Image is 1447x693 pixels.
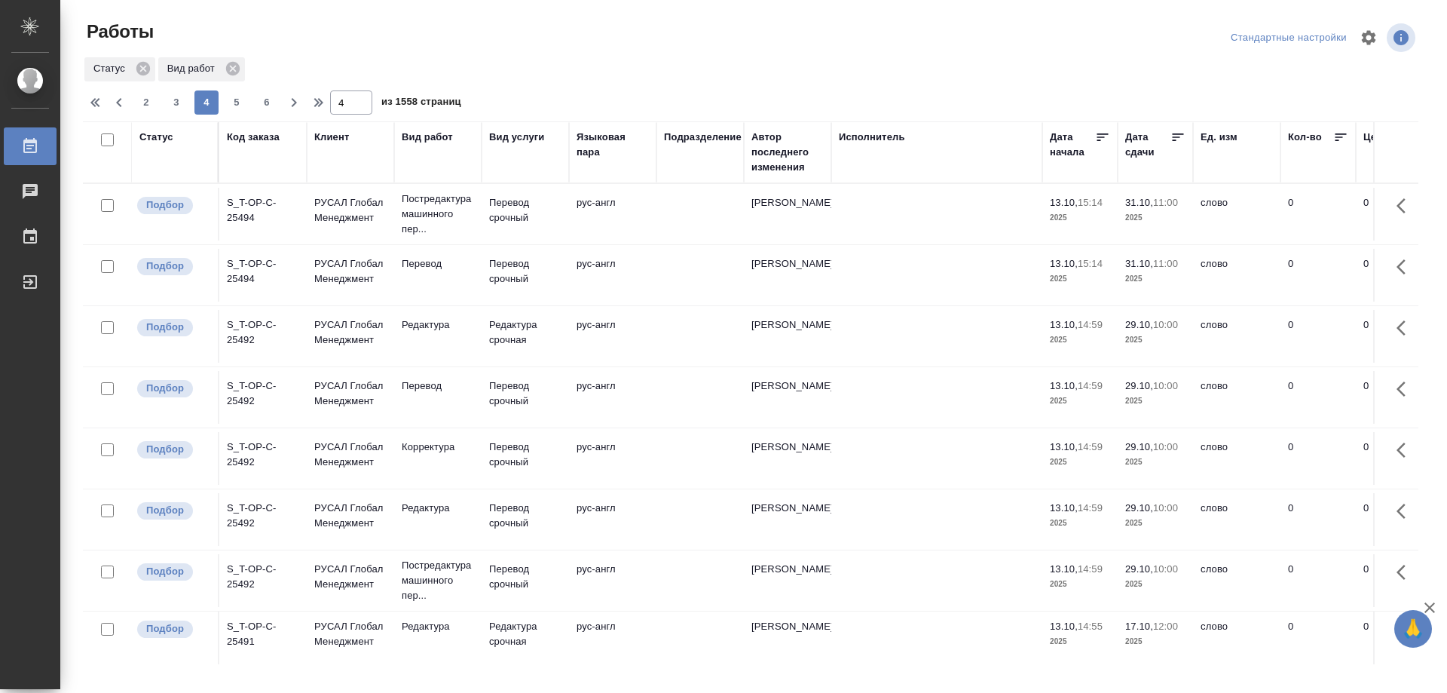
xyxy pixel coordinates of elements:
p: 2025 [1125,577,1185,592]
p: 13.10, [1050,258,1078,269]
p: 2025 [1125,271,1185,287]
button: 🙏 [1394,610,1432,648]
p: 15:14 [1078,258,1103,269]
td: [PERSON_NAME] [744,310,831,363]
p: 13.10, [1050,621,1078,632]
p: Редактура срочная [489,317,561,348]
p: РУСАЛ Глобал Менеджмент [314,562,387,592]
p: РУСАЛ Глобал Менеджмент [314,379,387,409]
div: S_T-OP-C-25491 [227,619,299,649]
div: Вид услуги [489,130,545,145]
span: Посмотреть информацию [1387,23,1418,52]
button: Здесь прячутся важные кнопки [1387,432,1424,468]
td: рус-англ [569,249,656,302]
td: слово [1193,493,1280,546]
button: Здесь прячутся важные кнопки [1387,493,1424,529]
p: 2025 [1125,516,1185,531]
td: 0 [1280,612,1356,664]
div: Языковая пара [577,130,649,160]
p: Вид работ [167,61,220,76]
p: Статус [93,61,130,76]
p: 12:00 [1153,621,1178,632]
td: рус-англ [569,432,656,485]
div: S_T-OP-C-25492 [227,379,299,409]
p: 11:00 [1153,258,1178,269]
p: 11:00 [1153,197,1178,208]
div: Дата начала [1050,130,1095,160]
td: рус-англ [569,554,656,607]
p: 14:55 [1078,621,1103,632]
p: 29.10, [1125,563,1153,575]
p: РУСАЛ Глобал Менеджмент [314,440,387,470]
p: 13.10, [1050,563,1078,575]
div: Исполнитель [839,130,905,145]
div: Можно подбирать исполнителей [136,440,210,460]
p: 14:59 [1078,441,1103,452]
p: Перевод срочный [489,562,561,592]
div: Вид работ [402,130,453,145]
td: [PERSON_NAME] [744,432,831,485]
p: Перевод срочный [489,501,561,531]
td: рус-англ [569,612,656,664]
p: 2025 [1125,634,1185,649]
div: Можно подбирать исполнителей [136,562,210,582]
td: слово [1193,249,1280,302]
td: 0 [1356,310,1431,363]
td: [PERSON_NAME] [744,249,831,302]
div: Код заказа [227,130,280,145]
button: Здесь прячутся важные кнопки [1387,371,1424,407]
p: 15:14 [1078,197,1103,208]
p: Постредактура машинного пер... [402,558,474,603]
td: слово [1193,554,1280,607]
td: 0 [1280,188,1356,241]
p: Подбор [146,503,184,518]
div: Можно подбирать исполнителей [136,379,210,399]
p: Перевод [402,256,474,271]
td: [PERSON_NAME] [744,554,831,607]
td: слово [1193,310,1280,363]
td: слово [1193,612,1280,664]
button: Здесь прячутся важные кнопки [1387,188,1424,224]
span: Работы [83,20,154,44]
button: Здесь прячутся важные кнопки [1387,310,1424,346]
p: 2025 [1125,455,1185,470]
p: Подбор [146,442,184,457]
button: 5 [225,90,249,115]
p: 29.10, [1125,441,1153,452]
p: 14:59 [1078,319,1103,330]
td: 0 [1356,371,1431,424]
td: 0 [1280,249,1356,302]
p: Редактура срочная [489,619,561,649]
td: 0 [1280,371,1356,424]
p: 13.10, [1050,319,1078,330]
td: рус-англ [569,188,656,241]
td: 0 [1280,310,1356,363]
p: 10:00 [1153,563,1178,575]
div: Кол-во [1288,130,1322,145]
td: [PERSON_NAME] [744,371,831,424]
td: 0 [1280,493,1356,546]
p: 2025 [1125,333,1185,348]
p: Перевод срочный [489,440,561,470]
p: 13.10, [1050,197,1078,208]
td: [PERSON_NAME] [744,612,831,664]
p: 29.10, [1125,380,1153,391]
div: Можно подбирать исполнителей [136,317,210,338]
td: слово [1193,371,1280,424]
div: Цена [1363,130,1388,145]
button: Здесь прячутся важные кнопки [1387,612,1424,648]
td: 0 [1356,612,1431,664]
p: 14:59 [1078,563,1103,575]
td: рус-англ [569,493,656,546]
span: из 1558 страниц [381,93,461,115]
td: [PERSON_NAME] [744,188,831,241]
p: Редактура [402,501,474,516]
p: 13.10, [1050,502,1078,514]
p: 13.10, [1050,380,1078,391]
p: 2025 [1050,210,1110,225]
div: Вид работ [158,57,245,81]
p: 14:59 [1078,380,1103,391]
button: 6 [255,90,279,115]
p: Перевод срочный [489,379,561,409]
p: 2025 [1050,271,1110,287]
